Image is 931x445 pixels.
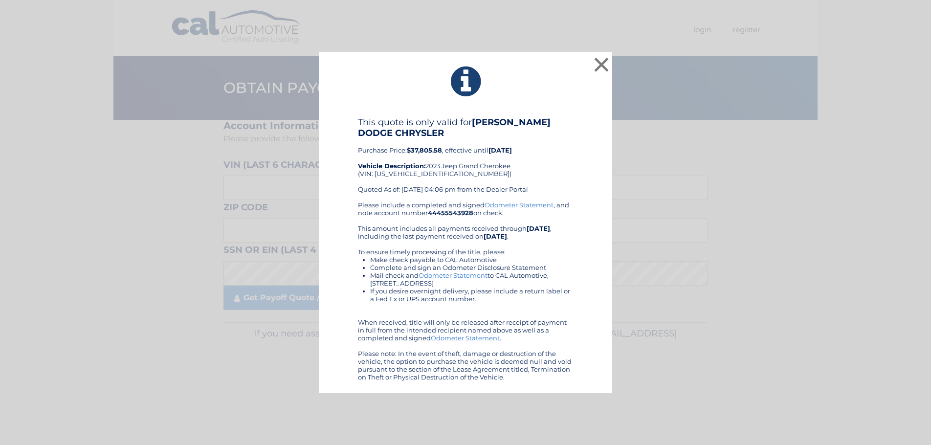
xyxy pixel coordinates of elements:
[370,271,573,287] li: Mail check and to CAL Automotive, [STREET_ADDRESS]
[358,117,551,138] b: [PERSON_NAME] DODGE CHRYSLER
[358,117,573,201] div: Purchase Price: , effective until 2023 Jeep Grand Cherokee (VIN: [US_VEHICLE_IDENTIFICATION_NUMBE...
[370,287,573,303] li: If you desire overnight delivery, please include a return label or a Fed Ex or UPS account number.
[485,201,554,209] a: Odometer Statement
[358,162,425,170] strong: Vehicle Description:
[358,117,573,138] h4: This quote is only valid for
[488,146,512,154] b: [DATE]
[358,201,573,381] div: Please include a completed and signed , and note account number on check. This amount includes al...
[407,146,442,154] b: $37,805.58
[431,334,500,342] a: Odometer Statement
[428,209,473,217] b: 44455543928
[370,264,573,271] li: Complete and sign an Odometer Disclosure Statement
[370,256,573,264] li: Make check payable to CAL Automotive
[592,55,611,74] button: ×
[419,271,488,279] a: Odometer Statement
[484,232,507,240] b: [DATE]
[527,224,550,232] b: [DATE]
